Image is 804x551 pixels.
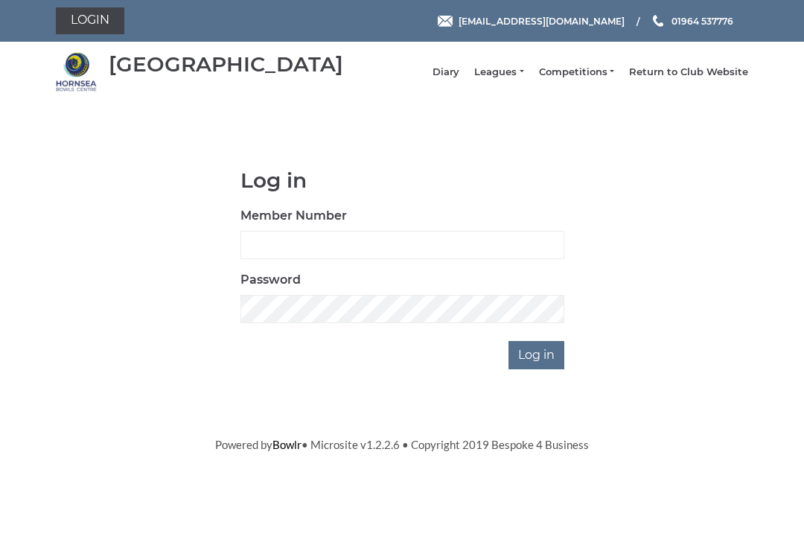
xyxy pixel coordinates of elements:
img: Email [438,16,453,27]
h1: Log in [240,169,564,192]
a: Bowlr [272,438,301,451]
span: [EMAIL_ADDRESS][DOMAIN_NAME] [459,15,625,26]
a: Diary [433,66,459,79]
img: Phone us [653,15,663,27]
span: 01964 537776 [671,15,733,26]
div: [GEOGRAPHIC_DATA] [109,53,343,76]
img: Hornsea Bowls Centre [56,51,97,92]
a: Email [EMAIL_ADDRESS][DOMAIN_NAME] [438,14,625,28]
a: Login [56,7,124,34]
a: Phone us 01964 537776 [651,14,733,28]
a: Leagues [474,66,523,79]
label: Password [240,271,301,289]
span: Powered by • Microsite v1.2.2.6 • Copyright 2019 Bespoke 4 Business [215,438,589,451]
a: Competitions [539,66,614,79]
input: Log in [508,341,564,369]
label: Member Number [240,207,347,225]
a: Return to Club Website [629,66,748,79]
